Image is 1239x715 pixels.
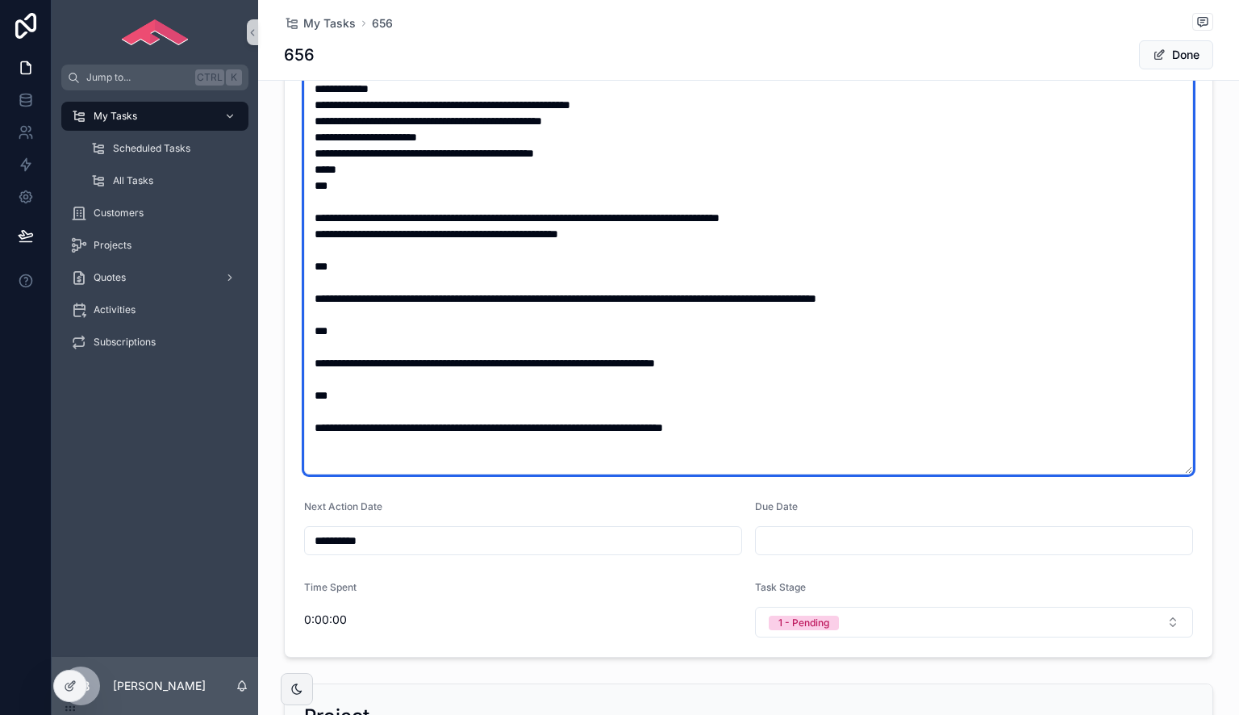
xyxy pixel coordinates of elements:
[113,142,190,155] span: Scheduled Tasks
[86,71,189,84] span: Jump to...
[755,581,806,593] span: Task Stage
[61,102,248,131] a: My Tasks
[94,110,137,123] span: My Tasks
[94,336,156,349] span: Subscriptions
[304,500,382,512] span: Next Action Date
[755,607,1193,638] button: Select Button
[778,616,829,630] div: 1 - Pending
[61,263,248,292] a: Quotes
[81,166,248,195] a: All Tasks
[113,678,206,694] p: [PERSON_NAME]
[304,612,742,628] span: 0:00:00
[284,44,315,66] h1: 656
[372,15,393,31] a: 656
[303,15,356,31] span: My Tasks
[304,581,357,593] span: Time Spent
[81,134,248,163] a: Scheduled Tasks
[94,207,144,220] span: Customers
[61,65,248,90] button: Jump to...CtrlK
[94,239,131,252] span: Projects
[61,199,248,228] a: Customers
[195,69,224,86] span: Ctrl
[113,174,153,187] span: All Tasks
[284,15,356,31] a: My Tasks
[61,295,248,324] a: Activities
[61,231,248,260] a: Projects
[94,271,126,284] span: Quotes
[1139,40,1213,69] button: Done
[227,71,240,84] span: K
[94,303,136,316] span: Activities
[122,19,189,45] img: App logo
[755,500,798,512] span: Due Date
[61,328,248,357] a: Subscriptions
[52,90,258,378] div: scrollable content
